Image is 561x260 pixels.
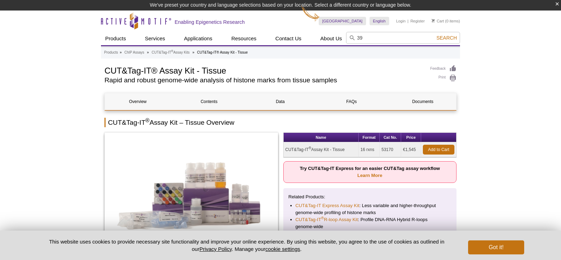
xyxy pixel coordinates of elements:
td: €1,545 [401,142,421,157]
img: Your Cart [432,19,435,22]
a: Feedback [430,65,457,73]
h2: Enabling Epigenetics Research [175,19,245,25]
a: Add to Cart [423,145,454,155]
a: Contents [176,93,242,110]
a: Applications [180,32,217,45]
a: Services [141,32,169,45]
a: Products [104,49,118,56]
a: Learn More [357,173,382,178]
button: cookie settings [265,246,300,252]
h2: Rapid and robust genome-wide analysis of histone marks from tissue samples [104,77,423,83]
sup: ® [321,216,324,220]
strong: Try CUT&Tag-IT Express for an easier CUT&Tag assay workflow [300,166,440,178]
a: Cart [432,19,444,23]
a: Privacy Policy [200,246,232,252]
li: CUT&Tag-IT® Assay Kit - Tissue [197,50,248,54]
li: » [120,50,122,54]
img: CUT&Tag-IT Assay Kit - Tissue [104,132,278,248]
sup: ® [309,146,311,150]
a: English [370,17,389,25]
th: Name [284,133,359,142]
td: 16 rxns [359,142,380,157]
a: Login [396,19,406,23]
p: Related Products: [289,193,452,200]
th: Cat No. [380,133,401,142]
li: : Profile DNA-RNA Hybrid R-loops genome-wide [296,216,445,230]
button: Got it! [468,240,524,254]
a: CUT&Tag-IT®R-loop Assay Kit [296,216,358,223]
img: Change Here [301,5,320,22]
li: (0 items) [432,17,460,25]
button: Search [434,35,459,41]
li: » [192,50,195,54]
th: Price [401,133,421,142]
input: Keyword, Cat. No. [346,32,460,44]
a: FAQs [319,93,385,110]
a: [GEOGRAPHIC_DATA] [319,17,366,25]
a: CUT&Tag-IT®Assay Kits [151,49,189,56]
a: ChIP Assays [124,49,144,56]
a: CUT&Tag-IT Express Assay Kit [296,202,359,209]
sup: ® [171,49,173,53]
td: 53170 [380,142,401,157]
h1: CUT&Tag-IT® Assay Kit - Tissue [104,65,423,75]
a: Print [430,74,457,82]
h2: CUT&Tag-IT Assay Kit – Tissue Overview [104,118,457,127]
a: Documents [390,93,456,110]
li: : Less variable and higher-throughput genome-wide profiling of histone marks [296,202,445,216]
a: Register [410,19,425,23]
a: Contact Us [271,32,305,45]
span: Search [437,35,457,41]
th: Format [359,133,380,142]
a: Products [101,32,130,45]
li: » [147,50,149,54]
a: Data [247,93,313,110]
li: | [407,17,408,25]
p: This website uses cookies to provide necessary site functionality and improve your online experie... [37,238,457,253]
td: CUT&Tag-IT Assay Kit - Tissue [284,142,359,157]
sup: ® [146,117,150,123]
a: About Us [316,32,346,45]
a: Resources [227,32,261,45]
a: Overview [105,93,171,110]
